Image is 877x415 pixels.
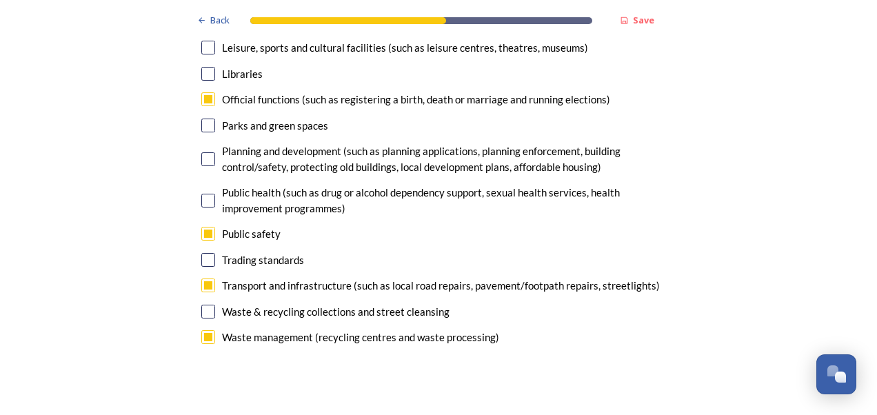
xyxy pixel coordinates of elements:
div: Libraries [222,66,263,82]
div: Official functions (such as registering a birth, death or marriage and running elections) [222,92,610,108]
div: Waste & recycling collections and street cleansing [222,304,450,320]
div: Leisure, sports and cultural facilities (such as leisure centres, theatres, museums) [222,40,588,56]
button: Open Chat [816,354,856,394]
div: Trading standards [222,252,304,268]
div: Parks and green spaces [222,118,328,134]
div: Waste management (recycling centres and waste processing) [222,330,499,345]
div: Planning and development (such as planning applications, planning enforcement, building control/s... [222,143,676,174]
strong: Save [633,14,654,26]
div: Public safety [222,226,281,242]
span: Back [210,14,230,27]
div: Transport and infrastructure (such as local road repairs, pavement/footpath repairs, streetlights) [222,278,660,294]
div: Public health (such as drug or alcohol dependency support, sexual health services, health improve... [222,185,676,216]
